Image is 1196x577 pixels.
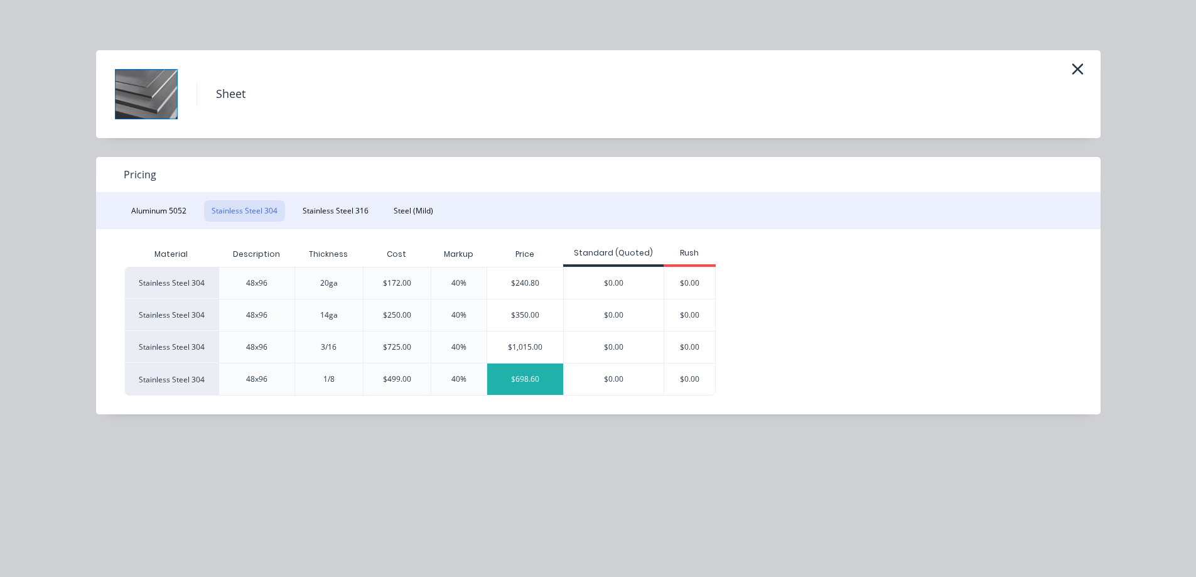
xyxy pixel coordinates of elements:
div: $0.00 [664,267,715,299]
div: $0.00 [664,299,715,331]
div: 3/16 [321,342,337,353]
div: 48x96 [246,342,267,353]
div: 14ga [320,310,338,321]
div: Rush [664,247,716,259]
div: $0.00 [564,267,664,299]
div: Thickness [299,239,358,270]
div: Cost [363,242,431,267]
div: $240.80 [487,267,563,299]
div: Price [487,242,563,267]
div: 48x96 [246,310,267,321]
div: 40% [451,278,466,289]
div: 48x96 [246,278,267,289]
div: $1,015.00 [487,332,563,363]
div: $0.00 [564,332,664,363]
div: Description [223,239,290,270]
div: $250.00 [383,310,411,321]
div: $0.00 [564,364,664,395]
div: Stainless Steel 304 [124,299,218,331]
div: $725.00 [383,342,411,353]
div: 20ga [320,278,338,289]
span: Pricing [124,167,156,182]
div: Markup [431,242,487,267]
div: $499.00 [383,374,411,385]
div: $698.60 [487,364,563,395]
div: Material [124,242,218,267]
div: 40% [451,310,466,321]
div: Standard (Quoted) [563,247,664,259]
div: Stainless Steel 304 [124,363,218,396]
div: $350.00 [487,299,563,331]
div: Stainless Steel 304 [124,331,218,363]
img: Sheet [115,63,178,126]
div: 40% [451,374,466,385]
div: Stainless Steel 304 [124,267,218,299]
div: $0.00 [664,332,715,363]
div: $0.00 [564,299,664,331]
button: Aluminum 5052 [124,200,194,222]
h4: Sheet [197,82,264,106]
div: $172.00 [383,278,411,289]
div: 48x96 [246,374,267,385]
div: 1/8 [323,374,335,385]
div: $0.00 [664,364,715,395]
button: Stainless Steel 316 [295,200,376,222]
button: Steel (Mild) [386,200,441,222]
button: Stainless Steel 304 [204,200,285,222]
div: 40% [451,342,466,353]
